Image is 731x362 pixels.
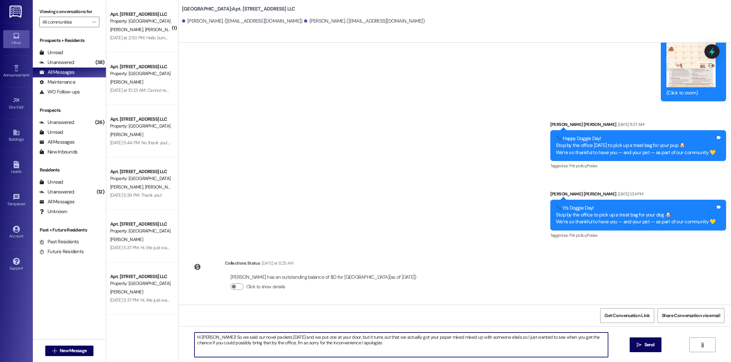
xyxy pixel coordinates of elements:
[110,63,171,70] div: Apt. [STREET_ADDRESS] LLC
[587,232,598,238] span: Praise
[569,163,587,169] span: Pet policy ,
[110,87,257,93] div: [DATE] at 10:23 AM: Cannot reach anyone by phone. Please call me. It's urgent.
[39,208,67,215] div: Unknown
[110,175,171,182] div: Property: [GEOGRAPHIC_DATA]
[33,227,106,233] div: Past + Future Residents
[550,161,726,171] div: Tagged as:
[630,337,661,352] button: Send
[110,116,171,123] div: Apt. [STREET_ADDRESS] LLC
[39,79,75,86] div: Maintenance
[39,198,74,205] div: All Messages
[39,7,99,17] label: Viewing conversations for
[110,27,145,32] span: [PERSON_NAME]
[194,332,608,357] textarea: Hi [PERSON_NAME]! So we said our novel packets [DATE] and we put one at your door, but it turns o...
[10,6,23,18] img: ResiDesk Logo
[3,95,30,112] a: Site Visit •
[246,283,285,290] label: Click to show details
[700,342,705,348] i: 
[569,232,587,238] span: Pet policy ,
[39,119,74,126] div: Unanswered
[39,149,77,155] div: New Inbounds
[110,140,196,146] div: [DATE] 5:44 PM: No thank you! I appreciate it!
[60,347,87,354] span: New Message
[666,90,716,96] div: (Click to zoom)
[39,189,74,195] div: Unanswered
[94,57,106,68] div: (38)
[3,224,30,241] a: Account
[110,35,324,41] div: [DATE] at 2:50 PM: Hello Summer! Have a question, do you know if they will do this same work in f...
[658,308,724,323] button: Share Conversation via email
[95,187,106,197] div: (12)
[29,72,30,76] span: •
[42,17,89,27] input: All communities
[110,79,143,85] span: [PERSON_NAME]
[304,18,425,25] div: [PERSON_NAME]. ([EMAIL_ADDRESS][DOMAIN_NAME])
[600,308,654,323] button: Get Conversation Link
[550,121,726,130] div: [PERSON_NAME] [PERSON_NAME]
[110,168,171,175] div: Apt. [STREET_ADDRESS] LLC
[39,179,63,186] div: Unread
[145,27,177,32] span: [PERSON_NAME]
[110,70,171,77] div: Property: [GEOGRAPHIC_DATA]
[616,191,643,197] div: [DATE] 1:34 PM
[556,135,716,156] div: 🐾 Happy Doggie Day! Stop by the office [DATE] to pick up a treat bag for your pup 🐶 We’re so than...
[616,121,644,128] div: [DATE] 11:37 AM
[33,37,106,44] div: Prospects + Residents
[110,131,143,137] span: [PERSON_NAME]
[33,107,106,114] div: Prospects
[39,129,63,136] div: Unread
[92,19,96,25] i: 
[145,184,181,190] span: [PERSON_NAME] Iii
[25,201,26,205] span: •
[3,159,30,177] a: Leads
[550,191,726,200] div: [PERSON_NAME] [PERSON_NAME]
[110,228,171,234] div: Property: [GEOGRAPHIC_DATA]
[39,59,74,66] div: Unanswered
[45,346,94,356] button: New Message
[225,260,260,267] div: Collections Status
[110,280,171,287] div: Property: [GEOGRAPHIC_DATA]
[231,274,416,281] div: [PERSON_NAME] has an outstanding balance of $0 for [GEOGRAPHIC_DATA] (as of [DATE])
[93,117,106,128] div: (26)
[39,238,79,245] div: Past Residents
[662,312,720,319] span: Share Conversation via email
[550,231,726,240] div: Tagged as:
[110,289,143,295] span: [PERSON_NAME]
[33,167,106,173] div: Residents
[39,139,74,146] div: All Messages
[182,18,303,25] div: [PERSON_NAME]. ([EMAIL_ADDRESS][DOMAIN_NAME])
[3,127,30,145] a: Buildings
[110,184,145,190] span: [PERSON_NAME]
[604,312,650,319] span: Get Conversation Link
[644,341,655,348] span: Send
[39,248,84,255] div: Future Residents
[260,260,293,267] div: [DATE] at 12:25 AM
[110,11,171,18] div: Apt. [STREET_ADDRESS] LLC
[39,69,74,76] div: All Messages
[3,191,30,209] a: Templates •
[3,256,30,273] a: Support
[110,221,171,228] div: Apt. [STREET_ADDRESS] LLC
[39,89,80,95] div: WO Follow-ups
[110,18,171,25] div: Property: [GEOGRAPHIC_DATA]
[3,30,30,48] a: Inbox
[52,348,57,353] i: 
[587,163,598,169] span: Praise
[110,123,171,130] div: Property: [GEOGRAPHIC_DATA]
[110,273,171,280] div: Apt. [STREET_ADDRESS] LLC
[182,6,295,12] b: [GEOGRAPHIC_DATA]: Apt. [STREET_ADDRESS] LLC
[39,49,63,56] div: Unread
[556,205,716,226] div: 🐾 It’s Doggie Day! Stop by the office to pick up a treat bag for your dog 🐶 We’re so thankful to ...
[637,342,641,348] i: 
[24,104,25,109] span: •
[666,24,716,87] button: Zoom image
[110,236,143,242] span: [PERSON_NAME]
[110,192,162,198] div: [DATE] 5:39 PM: Thank you!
